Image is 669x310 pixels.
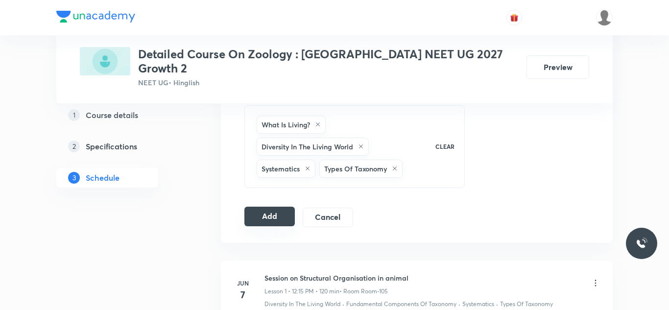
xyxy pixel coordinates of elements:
p: 2 [68,141,80,152]
div: · [496,300,498,309]
h6: Diversity In The Living World [262,142,353,152]
p: Diversity In The Living World [264,300,340,309]
h4: 7 [233,287,253,302]
p: Systematics [462,300,494,309]
img: 840C3E8C-36E4-49E3-8281-8D780101015F_plus.png [80,47,130,75]
h5: Specifications [86,141,137,152]
p: CLEAR [435,142,454,151]
img: Company Logo [56,11,135,23]
h5: Schedule [86,172,119,184]
p: Fundamental Components Of Taxonomy [346,300,456,309]
button: Preview [526,55,589,79]
a: 2Specifications [56,137,190,156]
button: Add [244,207,295,226]
button: Cancel [303,208,353,227]
div: · [342,300,344,309]
img: avatar [510,13,519,22]
img: ttu [636,238,647,249]
img: snigdha [596,9,613,26]
p: Types Of Taxonomy [500,300,553,309]
h6: Jun [233,279,253,287]
a: 1Course details [56,105,190,125]
p: 1 [68,109,80,121]
p: NEET UG • Hinglish [138,77,519,88]
button: avatar [506,10,522,25]
h6: Types Of Taxonomy [324,164,387,174]
div: · [458,300,460,309]
h6: Systematics [262,164,300,174]
h5: Course details [86,109,138,121]
a: Company Logo [56,11,135,25]
p: • Room Room-105 [339,287,388,296]
h3: Detailed Course On Zoology : [GEOGRAPHIC_DATA] NEET UG 2027 Growth 2 [138,47,519,75]
h6: What Is Living? [262,119,310,130]
p: Lesson 1 • 12:15 PM • 120 min [264,287,339,296]
p: 3 [68,172,80,184]
h6: Session on Structural Organisation in animal [264,273,408,283]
